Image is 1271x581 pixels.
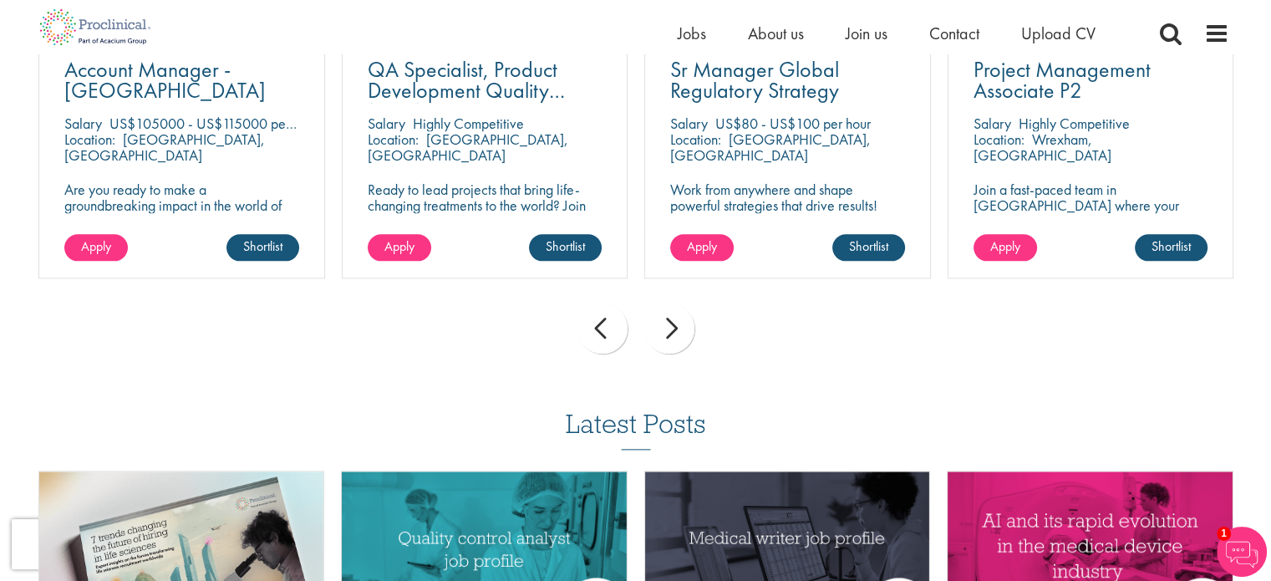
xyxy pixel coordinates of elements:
[974,59,1208,101] a: Project Management Associate P2
[670,130,721,149] span: Location:
[109,114,331,133] p: US$105000 - US$115000 per annum
[670,59,905,101] a: Sr Manager Global Regulatory Strategy
[670,114,708,133] span: Salary
[12,519,226,569] iframe: reCAPTCHA
[368,59,602,101] a: QA Specialist, Product Development Quality (PDQ)
[715,114,871,133] p: US$80 - US$100 per hour
[1217,527,1231,541] span: 1
[974,55,1151,104] span: Project Management Associate P2
[670,181,905,261] p: Work from anywhere and shape powerful strategies that drive results! Enjoy the freedom of remote ...
[81,237,111,255] span: Apply
[64,181,299,261] p: Are you ready to make a groundbreaking impact in the world of biotechnology? Join a growing compa...
[687,237,717,255] span: Apply
[1021,23,1096,44] a: Upload CV
[368,130,419,149] span: Location:
[990,237,1020,255] span: Apply
[64,234,128,261] a: Apply
[1135,234,1207,261] a: Shortlist
[64,59,299,101] a: Account Manager - [GEOGRAPHIC_DATA]
[577,303,628,354] div: prev
[670,55,839,104] span: Sr Manager Global Regulatory Strategy
[846,23,887,44] a: Join us
[1217,527,1267,577] img: Chatbot
[929,23,979,44] a: Contact
[64,114,102,133] span: Salary
[832,234,905,261] a: Shortlist
[64,130,265,165] p: [GEOGRAPHIC_DATA], [GEOGRAPHIC_DATA]
[64,55,266,104] span: Account Manager - [GEOGRAPHIC_DATA]
[678,23,706,44] a: Jobs
[644,303,694,354] div: next
[670,130,871,165] p: [GEOGRAPHIC_DATA], [GEOGRAPHIC_DATA]
[566,410,706,450] h3: Latest Posts
[748,23,804,44] a: About us
[974,130,1111,165] p: Wrexham, [GEOGRAPHIC_DATA]
[974,181,1208,261] p: Join a fast-paced team in [GEOGRAPHIC_DATA] where your project skills and scientific savvy drive ...
[368,114,405,133] span: Salary
[368,130,568,165] p: [GEOGRAPHIC_DATA], [GEOGRAPHIC_DATA]
[974,114,1011,133] span: Salary
[368,181,602,261] p: Ready to lead projects that bring life-changing treatments to the world? Join our client at the f...
[226,234,299,261] a: Shortlist
[974,234,1037,261] a: Apply
[1019,114,1130,133] p: Highly Competitive
[368,234,431,261] a: Apply
[670,234,734,261] a: Apply
[413,114,524,133] p: Highly Competitive
[529,234,602,261] a: Shortlist
[64,130,115,149] span: Location:
[384,237,414,255] span: Apply
[368,55,565,125] span: QA Specialist, Product Development Quality (PDQ)
[974,130,1024,149] span: Location:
